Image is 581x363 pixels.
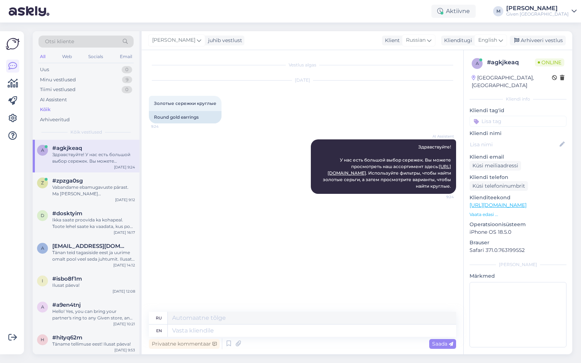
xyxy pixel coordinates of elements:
[149,111,222,123] div: Round gold earrings
[506,5,577,17] a: [PERSON_NAME]Given [GEOGRAPHIC_DATA]
[152,36,195,44] span: [PERSON_NAME]
[493,6,503,16] div: M
[427,194,454,200] span: 9:24
[154,101,216,106] span: Золотые сережки круглые
[470,202,527,208] a: [URL][DOMAIN_NAME]
[470,140,558,148] input: Lisa nimi
[113,321,135,327] div: [DATE] 10:21
[323,144,452,189] span: Здравствуйте! У нас есть большой выбор сережек. Вы можете просмотреть наш ассортимент здесь: . Ис...
[41,304,44,310] span: a
[6,37,20,51] img: Askly Logo
[156,325,162,337] div: en
[118,52,134,61] div: Email
[41,337,44,342] span: h
[470,174,566,181] p: Kliendi telefon
[431,5,476,18] div: Aktiivne
[40,106,50,113] div: Kõik
[40,76,76,83] div: Minu vestlused
[151,124,178,129] span: 9:24
[52,217,135,230] div: Ikka saate proovida ka kohapeal. Toote lehel saate ka vaadata, kus poes antud ehe asub.
[52,178,83,184] span: #zpzga0sg
[40,96,67,103] div: AI Assistent
[205,37,242,44] div: juhib vestlust
[114,347,135,353] div: [DATE] 9:53
[470,130,566,137] p: Kliendi nimi
[122,76,132,83] div: 9
[470,107,566,114] p: Kliendi tag'id
[441,37,472,44] div: Klienditugi
[470,261,566,268] div: [PERSON_NAME]
[472,74,552,89] div: [GEOGRAPHIC_DATA], [GEOGRAPHIC_DATA]
[52,276,82,282] span: #isbo8f1m
[487,58,535,67] div: # agkjkeaq
[470,246,566,254] p: Safari 371.0.763199552
[432,340,453,347] span: Saada
[510,36,566,45] div: Arhiveeri vestlus
[114,164,135,170] div: [DATE] 9:24
[52,145,82,151] span: #agkjkeaq
[41,180,44,185] span: z
[470,153,566,161] p: Kliendi email
[52,334,82,341] span: #hityq62m
[470,228,566,236] p: iPhone OS 18.5.0
[506,5,569,11] div: [PERSON_NAME]
[427,134,454,139] span: AI Assistent
[470,221,566,228] p: Operatsioonisüsteem
[115,197,135,203] div: [DATE] 9:12
[406,36,426,44] span: Russian
[470,116,566,127] input: Lisa tag
[470,194,566,201] p: Klienditeekond
[61,52,73,61] div: Web
[535,58,564,66] span: Online
[41,213,44,218] span: d
[122,86,132,93] div: 0
[52,243,128,249] span: Anastassia.kostyuchenko@gmail.com
[470,96,566,102] div: Kliendi info
[40,116,70,123] div: Arhiveeritud
[470,181,528,191] div: Küsi telefoninumbrit
[470,272,566,280] p: Märkmed
[52,308,135,321] div: Hello! Yes, you can bring your partner's ring to any Given store, and our staff will be able to m...
[52,282,135,289] div: Ilusat päeva!
[41,147,44,153] span: a
[156,312,162,324] div: ru
[45,38,74,45] span: Otsi kliente
[122,66,132,73] div: 0
[478,36,497,44] span: English
[40,86,76,93] div: Tiimi vestlused
[113,262,135,268] div: [DATE] 14:12
[52,341,135,347] div: Täname tellimuse eest! Ilusat päeva!
[149,77,456,83] div: [DATE]
[470,239,566,246] p: Brauser
[52,249,135,262] div: Tänan teid tagasiside eest ja uurime omalt pool veel seda juhtumit. Ilusat päeva!
[87,52,105,61] div: Socials
[41,245,44,251] span: A
[506,11,569,17] div: Given [GEOGRAPHIC_DATA]
[114,230,135,235] div: [DATE] 16:17
[40,66,49,73] div: Uus
[42,278,43,284] span: i
[470,211,566,218] p: Vaata edasi ...
[149,339,220,349] div: Privaatne kommentaar
[38,52,47,61] div: All
[113,289,135,294] div: [DATE] 12:08
[476,61,479,66] span: a
[52,151,135,164] div: Здравствуйте! У нас есть большой выбор сережек. Вы можете просмотреть наш ассортимент здесь: [URL...
[470,161,521,171] div: Küsi meiliaadressi
[382,37,400,44] div: Klient
[149,62,456,68] div: Vestlus algas
[52,210,82,217] span: #dosktyim
[52,302,81,308] span: #a9en4tnj
[52,184,135,197] div: Vabandame ebamugavuste pärast. Ma [PERSON_NAME] [PERSON_NAME] edasi kolleegile, kes oskab teid tä...
[70,129,102,135] span: Kõik vestlused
